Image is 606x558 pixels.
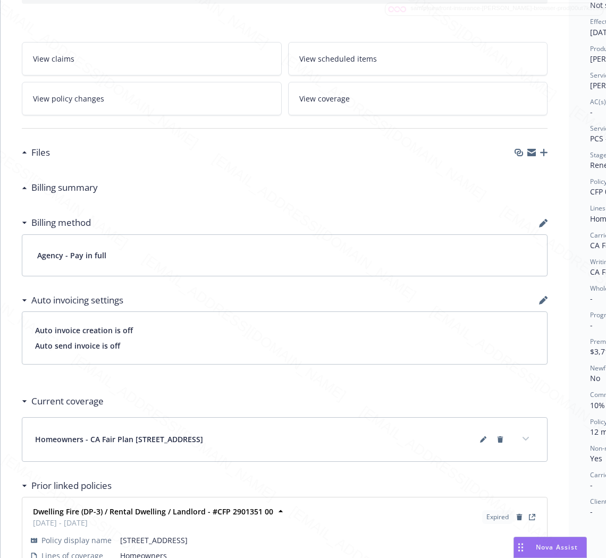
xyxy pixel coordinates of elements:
[590,97,606,106] span: AC(s)
[590,320,593,330] span: -
[22,418,547,461] div: Homeowners - CA Fair Plan [STREET_ADDRESS]expand content
[22,146,50,159] div: Files
[22,181,98,195] div: Billing summary
[590,107,593,117] span: -
[590,506,593,517] span: -
[299,93,350,104] span: View coverage
[33,517,273,528] span: [DATE] - [DATE]
[31,146,50,159] h3: Files
[590,453,602,463] span: Yes
[120,535,538,546] span: [STREET_ADDRESS]
[536,543,578,552] span: Nova Assist
[22,216,91,230] div: Billing method
[33,53,74,64] span: View claims
[299,53,377,64] span: View scheduled items
[514,537,527,557] div: Drag to move
[33,506,273,517] strong: Dwelling Fire (DP-3) / Rental Dwelling / Landlord - #CFP 2901351 00
[517,430,534,447] button: expand content
[22,235,547,276] div: Agency - Pay in full
[31,293,123,307] h3: Auto invoicing settings
[33,93,104,104] span: View policy changes
[526,511,538,523] a: View Policy
[22,42,282,75] a: View claims
[288,42,548,75] a: View scheduled items
[288,82,548,115] a: View coverage
[35,340,534,351] span: Auto send invoice is off
[31,394,104,408] h3: Current coverage
[35,325,534,336] span: Auto invoice creation is off
[31,479,112,493] h3: Prior linked policies
[590,373,600,383] span: No
[31,181,98,195] h3: Billing summary
[590,480,593,490] span: -
[41,535,112,546] span: Policy display name
[35,434,203,445] span: Homeowners - CA Fair Plan [STREET_ADDRESS]
[514,537,587,558] button: Nova Assist
[486,512,509,522] span: Expired
[22,479,112,493] div: Prior linked policies
[22,82,282,115] a: View policy changes
[590,293,593,303] span: -
[22,394,104,408] div: Current coverage
[31,216,91,230] h3: Billing method
[22,293,123,307] div: Auto invoicing settings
